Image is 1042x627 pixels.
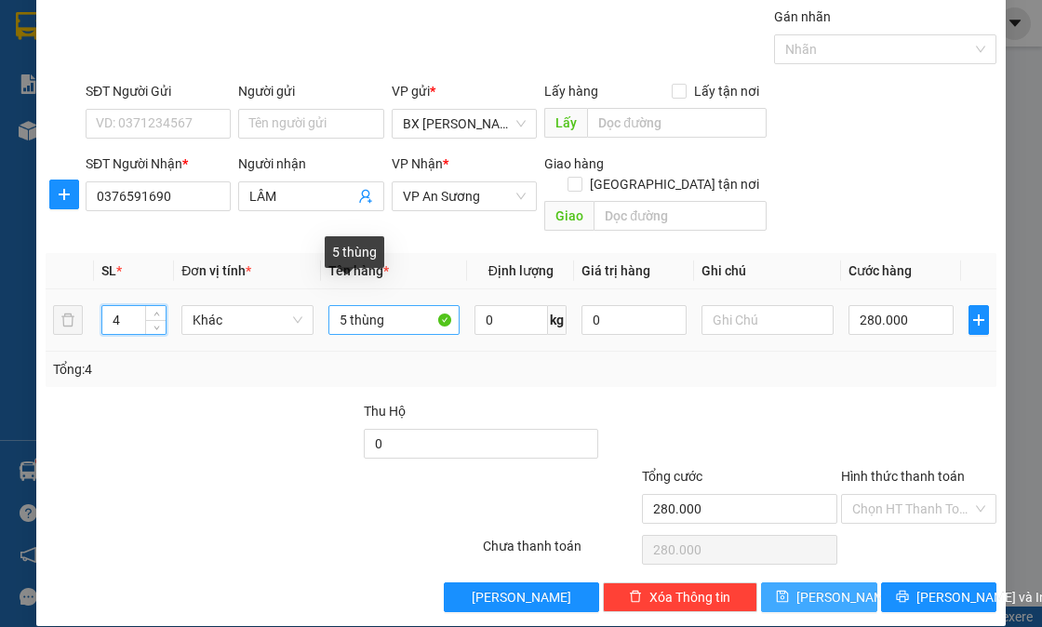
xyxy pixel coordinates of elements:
span: Lấy hàng [544,84,598,99]
span: Xóa Thông tin [649,587,730,607]
input: 0 [581,305,687,335]
span: user-add [358,189,373,204]
span: Decrease Value [145,320,166,334]
span: up [151,309,162,320]
button: delete [53,305,83,335]
span: Lấy tận nơi [687,81,767,101]
span: Định lượng [488,263,554,278]
span: VP An Sương [403,182,526,210]
span: Khác [193,306,302,334]
span: Tên hàng [328,263,389,278]
span: delete [629,590,642,605]
button: [PERSON_NAME] [444,582,599,612]
span: printer [896,590,909,605]
span: plus [50,187,78,202]
span: Tổng cước [642,469,702,484]
div: VP gửi [392,81,537,101]
span: [PERSON_NAME] [796,587,896,607]
div: Người nhận [238,153,383,174]
span: Lấy [544,108,587,138]
span: Giao hàng [544,156,604,171]
span: [GEOGRAPHIC_DATA] tận nơi [582,174,767,194]
span: Cước hàng [848,263,912,278]
label: Gán nhãn [774,9,831,24]
div: SĐT Người Gửi [86,81,231,101]
span: [PERSON_NAME] [472,587,571,607]
span: VP Nhận [392,156,443,171]
span: save [776,590,789,605]
input: Dọc đường [587,108,767,138]
span: BX Phạm Văn Đồng [403,110,526,138]
div: SĐT Người Nhận [86,153,231,174]
button: save[PERSON_NAME] [761,582,876,612]
span: Giá trị hàng [581,263,650,278]
button: printer[PERSON_NAME] và In [881,582,996,612]
span: Increase Value [145,306,166,320]
span: Đơn vị tính [181,263,251,278]
span: kg [548,305,567,335]
input: Ghi Chú [701,305,834,335]
span: Giao [544,201,594,231]
span: down [151,322,162,333]
span: Thu Hộ [364,404,406,419]
span: SL [101,263,116,278]
th: Ghi chú [694,253,841,289]
div: Người gửi [238,81,383,101]
div: Tổng: 4 [53,359,404,380]
span: plus [969,313,988,327]
input: Dọc đường [594,201,767,231]
input: VD: Bàn, Ghế [328,305,461,335]
div: Chưa thanh toán [481,536,640,568]
button: deleteXóa Thông tin [603,582,758,612]
div: 5 thùng [325,236,384,268]
button: plus [969,305,989,335]
button: plus [49,180,79,209]
label: Hình thức thanh toán [841,469,965,484]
